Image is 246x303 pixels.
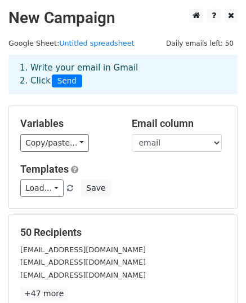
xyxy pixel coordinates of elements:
[162,37,238,50] span: Daily emails left: 50
[20,163,69,175] a: Templates
[20,271,146,279] small: [EMAIL_ADDRESS][DOMAIN_NAME]
[20,226,226,239] h5: 50 Recipients
[162,39,238,47] a: Daily emails left: 50
[52,74,82,88] span: Send
[20,134,89,152] a: Copy/paste...
[20,287,68,301] a: +47 more
[132,117,226,130] h5: Email column
[190,249,246,303] iframe: Chat Widget
[20,245,146,254] small: [EMAIL_ADDRESS][DOMAIN_NAME]
[20,117,115,130] h5: Variables
[59,39,134,47] a: Untitled spreadsheet
[20,258,146,266] small: [EMAIL_ADDRESS][DOMAIN_NAME]
[8,8,238,28] h2: New Campaign
[11,62,235,87] div: 1. Write your email in Gmail 2. Click
[8,39,135,47] small: Google Sheet:
[20,179,64,197] a: Load...
[81,179,110,197] button: Save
